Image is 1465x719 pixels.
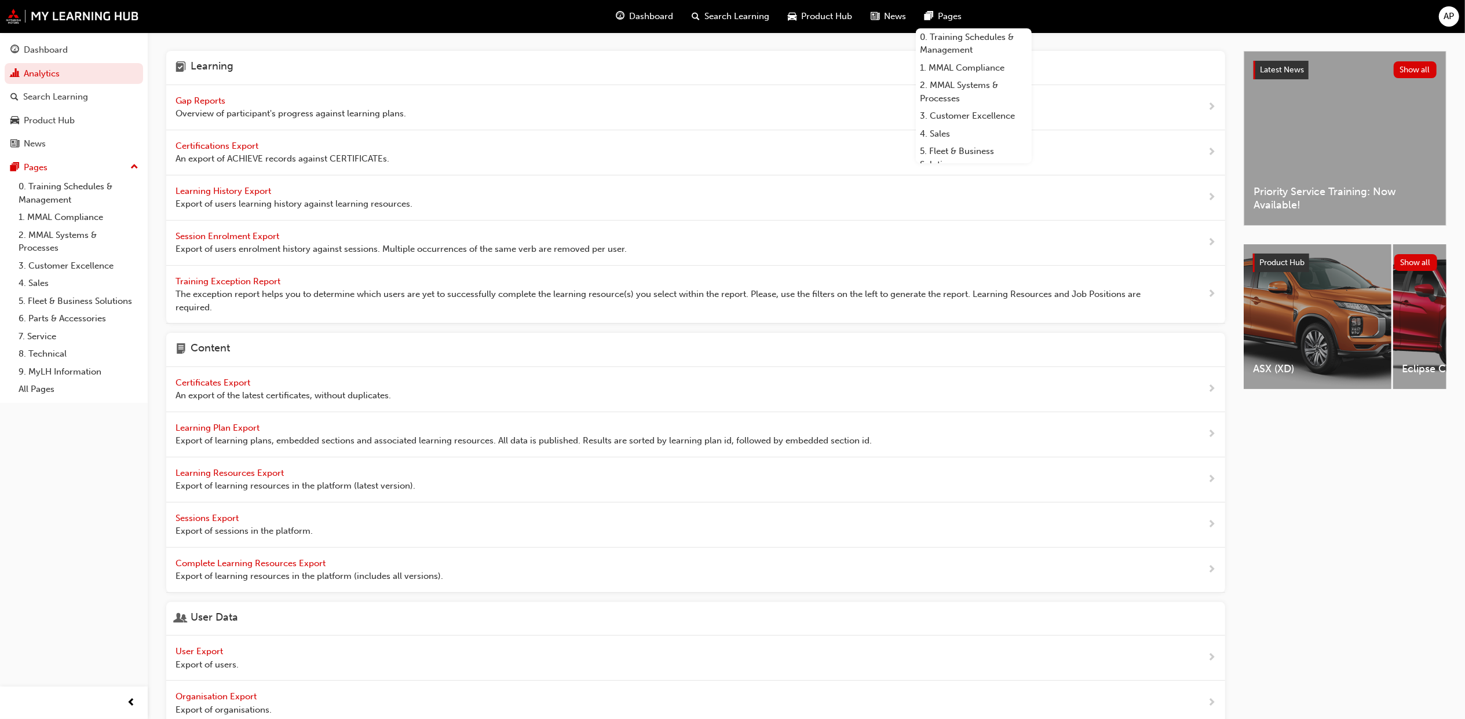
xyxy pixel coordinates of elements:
[176,611,186,626] span: user-icon
[1260,65,1304,75] span: Latest News
[166,636,1225,681] a: User Export Export of users.next-icon
[5,37,143,157] button: DashboardAnalyticsSearch LearningProduct HubNews
[176,197,412,211] span: Export of users learning history against learning resources.
[191,60,233,75] h4: Learning
[176,513,241,523] span: Sessions Export
[14,208,143,226] a: 1. MMAL Compliance
[1244,51,1446,226] a: Latest NewsShow allPriority Service Training: Now Available!
[24,137,46,151] div: News
[925,9,934,24] span: pages-icon
[779,5,862,28] a: car-iconProduct Hub
[5,86,143,108] a: Search Learning
[1259,258,1305,267] span: Product Hub
[24,114,75,127] div: Product Hub
[176,646,225,656] span: User Export
[14,328,143,346] a: 7. Service
[885,10,907,23] span: News
[5,133,143,155] a: News
[1207,190,1216,205] span: next-icon
[1394,61,1437,78] button: Show all
[23,90,88,104] div: Search Learning
[1207,236,1216,250] span: next-icon
[10,163,19,173] span: pages-icon
[176,423,262,433] span: Learning Plan Export
[916,142,1032,173] a: 5. Fleet & Business Solutions
[176,377,253,388] span: Certificates Export
[1254,61,1437,79] a: Latest NewsShow all
[24,43,68,57] div: Dashboard
[14,226,143,257] a: 2. MMAL Systems & Processes
[176,468,286,478] span: Learning Resources Export
[1394,254,1438,271] button: Show all
[166,502,1225,548] a: Sessions Export Export of sessions in the platform.next-icon
[14,363,143,381] a: 9. MyLH Information
[10,69,19,79] span: chart-icon
[5,39,143,61] a: Dashboard
[166,175,1225,221] a: Learning History Export Export of users learning history against learning resources.next-icon
[1207,472,1216,487] span: next-icon
[802,10,853,23] span: Product Hub
[916,28,1032,59] a: 0. Training Schedules & Management
[10,139,19,149] span: news-icon
[176,243,627,256] span: Export of users enrolment history against sessions. Multiple occurrences of the same verb are rem...
[1207,563,1216,577] span: next-icon
[1254,185,1437,211] span: Priority Service Training: Now Available!
[1439,6,1459,27] button: AP
[176,703,272,717] span: Export of organisations.
[5,157,143,178] button: Pages
[176,558,328,568] span: Complete Learning Resources Export
[166,367,1225,412] a: Certificates Export An export of the latest certificates, without duplicates.next-icon
[1207,287,1216,302] span: next-icon
[166,221,1225,266] a: Session Enrolment Export Export of users enrolment history against sessions. Multiple occurrences...
[1253,362,1382,376] span: ASX (XD)
[5,110,143,131] a: Product Hub
[14,380,143,398] a: All Pages
[176,288,1170,314] span: The exception report helps you to determine which users are yet to successfully complete the lear...
[916,76,1032,107] a: 2. MMAL Systems & Processes
[705,10,770,23] span: Search Learning
[176,276,283,287] span: Training Exception Report
[24,161,48,174] div: Pages
[1444,10,1455,23] span: AP
[916,125,1032,143] a: 4. Sales
[176,342,186,357] span: page-icon
[1207,100,1216,115] span: next-icon
[176,479,415,493] span: Export of learning resources in the platform (latest version).
[166,457,1225,502] a: Learning Resources Export Export of learning resources in the platform (latest version).next-icon
[916,107,1032,125] a: 3. Customer Excellence
[176,570,443,583] span: Export of learning resources in the platform (includes all versions).
[166,266,1225,324] a: Training Exception Report The exception report helps you to determine which users are yet to succ...
[166,412,1225,457] a: Learning Plan Export Export of learning plans, embedded sections and associated learning resource...
[5,63,143,85] a: Analytics
[938,10,962,23] span: Pages
[166,548,1225,593] a: Complete Learning Resources Export Export of learning resources in the platform (includes all ver...
[176,186,273,196] span: Learning History Export
[1207,145,1216,160] span: next-icon
[191,342,230,357] h4: Content
[176,107,406,120] span: Overview of participant's progress against learning plans.
[14,257,143,275] a: 3. Customer Excellence
[14,292,143,310] a: 5. Fleet & Business Solutions
[176,691,259,702] span: Organisation Export
[683,5,779,28] a: search-iconSearch Learning
[176,389,391,402] span: An export of the latest certificates, without duplicates.
[1207,651,1216,665] span: next-icon
[14,345,143,363] a: 8. Technical
[871,9,880,24] span: news-icon
[1207,427,1216,442] span: next-icon
[14,274,143,292] a: 4. Sales
[176,434,872,447] span: Export of learning plans, embedded sections and associated learning resources. All data is publis...
[616,9,625,24] span: guage-icon
[10,45,19,56] span: guage-icon
[1244,244,1391,389] a: ASX (XD)
[1207,382,1216,397] span: next-icon
[176,96,228,106] span: Gap Reports
[1253,254,1437,272] a: Product HubShow all
[6,9,139,24] a: mmal
[788,9,797,24] span: car-icon
[10,116,19,126] span: car-icon
[916,5,971,28] a: pages-iconPages
[176,231,282,241] span: Session Enrolment Export
[176,141,261,151] span: Certifications Export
